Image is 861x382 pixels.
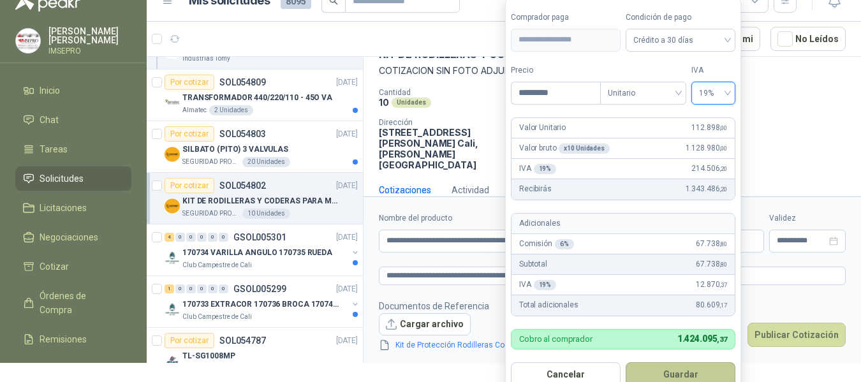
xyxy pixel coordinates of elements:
[197,284,207,293] div: 0
[182,157,240,167] p: SEGURIDAD PROVISER LTDA
[40,84,60,98] span: Inicio
[219,78,266,87] p: SOL054809
[182,92,332,104] p: TRANSFORMADOR 440/220/110 - 45O VA
[40,332,87,346] span: Remisiones
[175,233,185,242] div: 0
[219,233,228,242] div: 0
[165,353,180,369] img: Company Logo
[392,98,431,108] div: Unidades
[147,328,363,379] a: Por cotizarSOL054787[DATE] Company LogoTL-SG1008MP
[147,173,363,224] a: Por cotizarSOL054802[DATE] Company LogoKIT DE RODILLERAS Y CODERAS PARA MOTORIZADOSEGURIDAD PROVI...
[165,230,360,270] a: 4 0 0 0 0 0 GSOL005301[DATE] Company Logo170734 VARILLA ANGULO 170735 RUEDAClub Campestre de Cali
[336,128,358,140] p: [DATE]
[511,11,621,24] label: Comprador paga
[770,27,846,51] button: No Leídos
[182,209,240,219] p: SEGURIDAD PROVISER LTDA
[165,178,214,193] div: Por cotizar
[182,247,332,259] p: 170734 VARILLA ANGULO 170735 RUEDA
[696,238,727,250] span: 67.738
[719,302,727,309] span: ,17
[233,284,286,293] p: GSOL005299
[379,299,587,313] p: Documentos de Referencia
[242,157,290,167] div: 20 Unidades
[717,335,727,344] span: ,37
[48,47,131,55] p: IMSEPRO
[719,124,727,131] span: ,00
[40,142,68,156] span: Tareas
[691,163,727,175] span: 214.506
[15,327,131,351] a: Remisiones
[719,165,727,172] span: ,20
[747,323,846,347] button: Publicar Cotización
[519,142,610,154] p: Valor bruto
[686,142,727,154] span: 1.128.980
[379,88,542,97] p: Cantidad
[691,64,735,77] label: IVA
[40,289,119,317] span: Órdenes de Compra
[699,84,728,103] span: 19%
[336,283,358,295] p: [DATE]
[696,258,727,270] span: 67.738
[519,163,556,175] p: IVA
[182,105,207,115] p: Almatec
[197,233,207,242] div: 0
[165,75,214,90] div: Por cotizar
[559,143,609,154] div: x 10 Unidades
[186,233,196,242] div: 0
[15,225,131,249] a: Negociaciones
[182,54,230,64] p: Industrias Tomy
[379,212,586,224] label: Nombre del producto
[511,64,600,77] label: Precio
[208,284,217,293] div: 0
[15,137,131,161] a: Tareas
[519,183,552,195] p: Recibirás
[15,196,131,220] a: Licitaciones
[48,27,131,45] p: [PERSON_NAME] [PERSON_NAME]
[165,333,214,348] div: Por cotizar
[677,334,727,344] span: 1.424.095
[182,298,341,311] p: 170733 EXTRACOR 170736 BROCA 170743 PORTACAND
[519,335,592,343] p: Cobro al comprador
[336,231,358,244] p: [DATE]
[379,127,515,170] p: [STREET_ADDRESS][PERSON_NAME] Cali , [PERSON_NAME][GEOGRAPHIC_DATA]
[719,145,727,152] span: ,00
[379,313,471,336] button: Cargar archivo
[696,299,727,311] span: 80.609
[633,31,728,50] span: Crédito a 30 días
[40,230,98,244] span: Negociaciones
[40,260,69,274] span: Cotizar
[719,261,727,268] span: ,80
[165,198,180,214] img: Company Logo
[769,212,846,224] label: Validez
[519,279,556,291] p: IVA
[16,29,40,53] img: Company Logo
[165,95,180,110] img: Company Logo
[182,195,341,207] p: KIT DE RODILLERAS Y CODERAS PARA MOTORIZADO
[165,302,180,317] img: Company Logo
[165,281,360,322] a: 1 0 0 0 0 0 GSOL005299[DATE] Company Logo170733 EXTRACOR 170736 BROCA 170743 PORTACANDClub Campes...
[15,284,131,322] a: Órdenes de Compra
[719,240,727,247] span: ,80
[165,250,180,265] img: Company Logo
[15,166,131,191] a: Solicitudes
[719,281,727,288] span: ,37
[175,284,185,293] div: 0
[147,70,363,121] a: Por cotizarSOL054809[DATE] Company LogoTRANSFORMADOR 440/220/110 - 45O VAAlmatec2 Unidades
[219,181,266,190] p: SOL054802
[186,284,196,293] div: 0
[336,180,358,192] p: [DATE]
[686,183,727,195] span: 1.343.486
[165,126,214,142] div: Por cotizar
[165,284,174,293] div: 1
[165,147,180,162] img: Company Logo
[379,64,846,78] p: COTIZACION SIN FOTO ADJUNTA NO PODRA SER VALIDADA
[696,279,727,291] span: 12.870
[336,77,358,89] p: [DATE]
[519,299,578,311] p: Total adicionales
[452,183,489,197] div: Actividad
[219,284,228,293] div: 0
[390,339,572,351] a: Kit de Protección Rodilleras Coderas Probiker.pdf
[719,186,727,193] span: ,20
[608,84,679,103] span: Unitario
[233,233,286,242] p: GSOL005301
